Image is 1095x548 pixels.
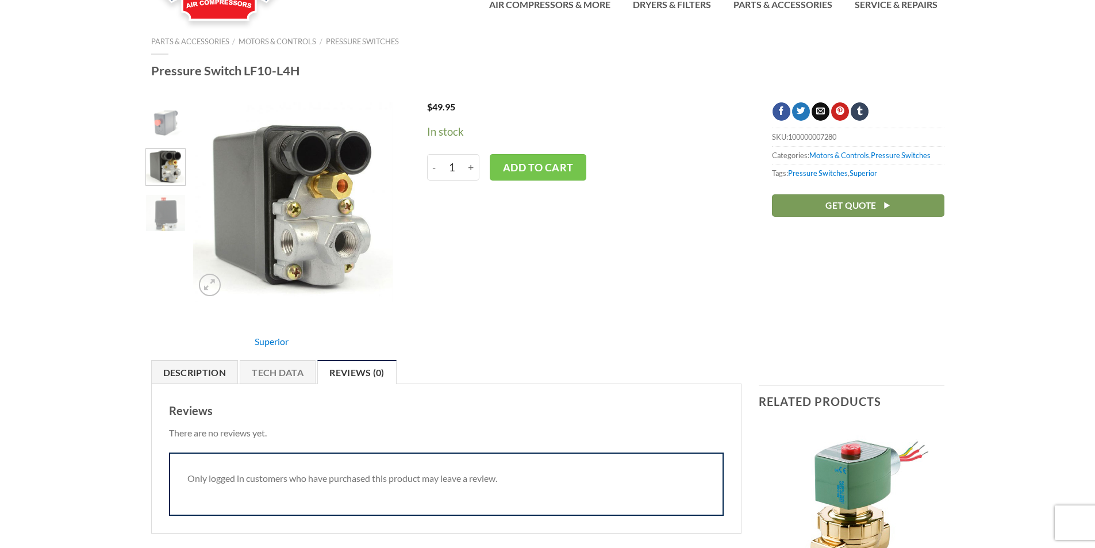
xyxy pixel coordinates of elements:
a: Share on Twitter [792,102,810,121]
a: Pressure Switches [326,37,399,46]
h3: Reviews [169,401,724,420]
a: Parts & Accessories [151,37,229,46]
a: Reviews (0) [317,360,397,384]
h3: Related products [759,386,944,417]
bdi: 49.95 [427,101,455,112]
a: Pin on Pinterest [831,102,849,121]
input: + [463,154,479,181]
span: SKU: [772,128,944,145]
a: Tech Data [240,360,316,384]
a: Motors & Controls [809,151,869,160]
a: Superior [850,168,877,178]
span: 100000007280 [788,132,836,141]
span: Get Quote [825,198,876,213]
p: In stock [427,124,737,140]
input: Product quantity [441,154,463,181]
span: $ [427,101,432,112]
p: Only logged in customers who have purchased this product may leave a review. [187,471,706,486]
a: Pressure Switches [788,168,848,178]
span: / [232,37,235,46]
a: Superior [255,336,289,347]
p: There are no reviews yet. [169,426,724,440]
span: Categories: , [772,146,944,164]
a: Motors & Controls [239,37,316,46]
button: Add to cart [490,154,586,181]
span: Tags: , [772,164,944,182]
a: Description [151,360,239,384]
img: Pressure Switch LF10-L4H [193,102,393,302]
input: - [427,154,441,181]
span: / [320,37,322,46]
a: Share on Tumblr [851,102,869,121]
img: Pressure Switch LF10-L4H [146,195,185,234]
img: Pressure Switch LF10-L4H [146,146,185,185]
a: Get Quote [772,194,944,217]
h1: Pressure Switch LF10-L4H [151,63,944,79]
a: Share on Facebook [773,102,790,121]
a: Email to a Friend [812,102,829,121]
img: Pressure Switch LF10-L4H [146,103,185,142]
a: Pressure Switches [871,151,931,160]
